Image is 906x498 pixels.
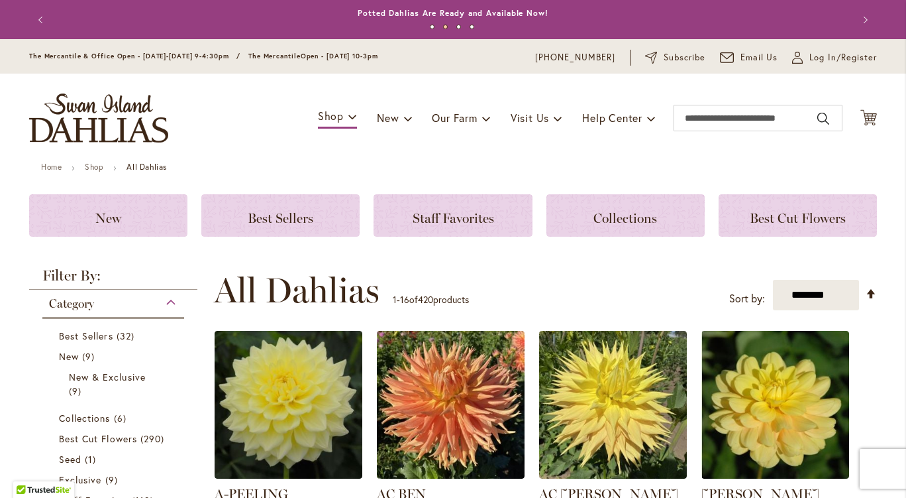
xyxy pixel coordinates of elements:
span: 1 [85,452,99,466]
a: Best Cut Flowers [59,432,171,446]
span: 9 [82,349,98,363]
span: Category [49,296,94,311]
a: store logo [29,93,168,143]
span: New & Exclusive [69,371,146,383]
button: 3 of 4 [456,25,461,29]
a: Staff Favorites [374,194,532,237]
span: Shop [318,109,344,123]
span: New [59,350,79,363]
span: Visit Us [511,111,549,125]
a: Best Cut Flowers [719,194,877,237]
span: Best Cut Flowers [750,210,846,226]
button: 1 of 4 [430,25,434,29]
button: Next [850,7,877,33]
span: Best Sellers [248,210,313,226]
span: 32 [117,329,138,343]
span: 1 [393,293,397,306]
a: Seed [59,452,171,466]
span: Seed [59,453,81,466]
a: Collections [59,411,171,425]
a: New &amp; Exclusive [69,370,161,398]
strong: All Dahlias [126,162,167,172]
a: New [59,349,171,363]
a: Email Us [720,51,778,64]
a: A-Peeling [215,469,362,481]
span: Collections [59,412,111,424]
a: AC Jeri [539,469,687,481]
a: Shop [85,162,103,172]
span: Email Us [740,51,778,64]
span: 16 [400,293,409,306]
span: Our Farm [432,111,477,125]
span: 6 [114,411,130,425]
strong: Filter By: [29,269,197,290]
span: 290 [140,432,168,446]
a: Home [41,162,62,172]
span: Collections [593,210,657,226]
iframe: Launch Accessibility Center [10,451,47,488]
span: The Mercantile & Office Open - [DATE]-[DATE] 9-4:30pm / The Mercantile [29,52,301,60]
button: 4 of 4 [470,25,474,29]
span: New [95,210,121,226]
span: Subscribe [664,51,705,64]
a: Exclusive [59,473,171,487]
span: Log In/Register [809,51,877,64]
a: [PHONE_NUMBER] [535,51,615,64]
span: 9 [105,473,121,487]
span: Help Center [582,111,642,125]
span: Staff Favorites [413,210,494,226]
span: 9 [69,384,85,398]
a: New [29,194,187,237]
p: - of products [393,289,469,310]
a: AHOY MATEY [701,469,849,481]
span: Best Cut Flowers [59,432,137,445]
img: AC Jeri [539,331,687,479]
span: 420 [418,293,433,306]
a: AC BEN [377,469,525,481]
button: 2 of 4 [443,25,448,29]
a: Collections [546,194,705,237]
a: Subscribe [645,51,705,64]
span: Open - [DATE] 10-3pm [301,52,378,60]
a: Best Sellers [201,194,360,237]
a: Log In/Register [792,51,877,64]
img: AHOY MATEY [701,331,849,479]
span: Exclusive [59,473,101,486]
a: Potted Dahlias Are Ready and Available Now! [358,8,548,18]
span: New [377,111,399,125]
span: All Dahlias [214,271,379,310]
img: A-Peeling [215,331,362,479]
span: Best Sellers [59,330,113,342]
button: Previous [29,7,56,33]
a: Best Sellers [59,329,171,343]
img: AC BEN [377,331,525,479]
label: Sort by: [729,286,765,311]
